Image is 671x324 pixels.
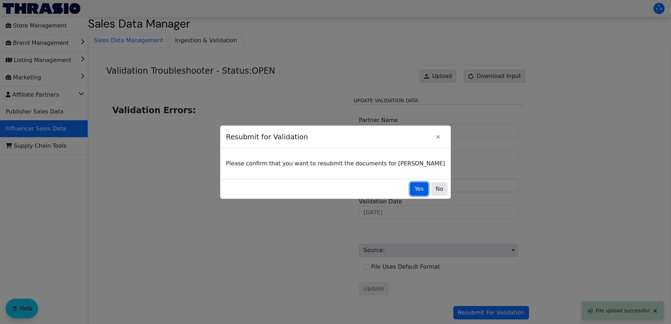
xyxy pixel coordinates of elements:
span: Yes [415,185,424,193]
button: Close [431,130,445,143]
button: No [431,182,448,196]
button: Yes [410,182,428,196]
span: Resubmit for Validation [226,128,432,146]
p: Please confirm that you want to resubmit the documents for [PERSON_NAME] [226,159,445,168]
span: No [436,185,443,193]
